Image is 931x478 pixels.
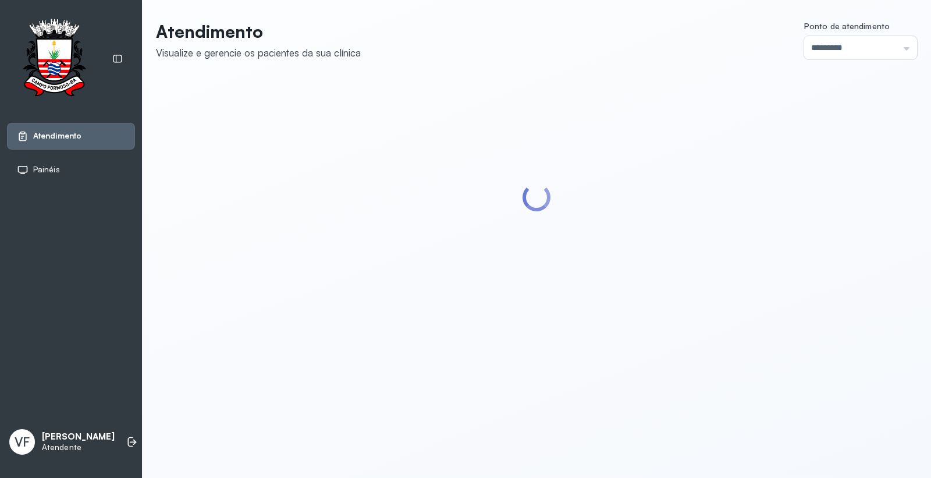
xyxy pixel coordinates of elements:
[156,21,361,42] p: Atendimento
[42,442,115,452] p: Atendente
[804,21,890,31] span: Ponto de atendimento
[33,131,81,141] span: Atendimento
[156,47,361,59] div: Visualize e gerencie os pacientes da sua clínica
[17,130,125,142] a: Atendimento
[12,19,96,100] img: Logotipo do estabelecimento
[33,165,60,175] span: Painéis
[42,431,115,442] p: [PERSON_NAME]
